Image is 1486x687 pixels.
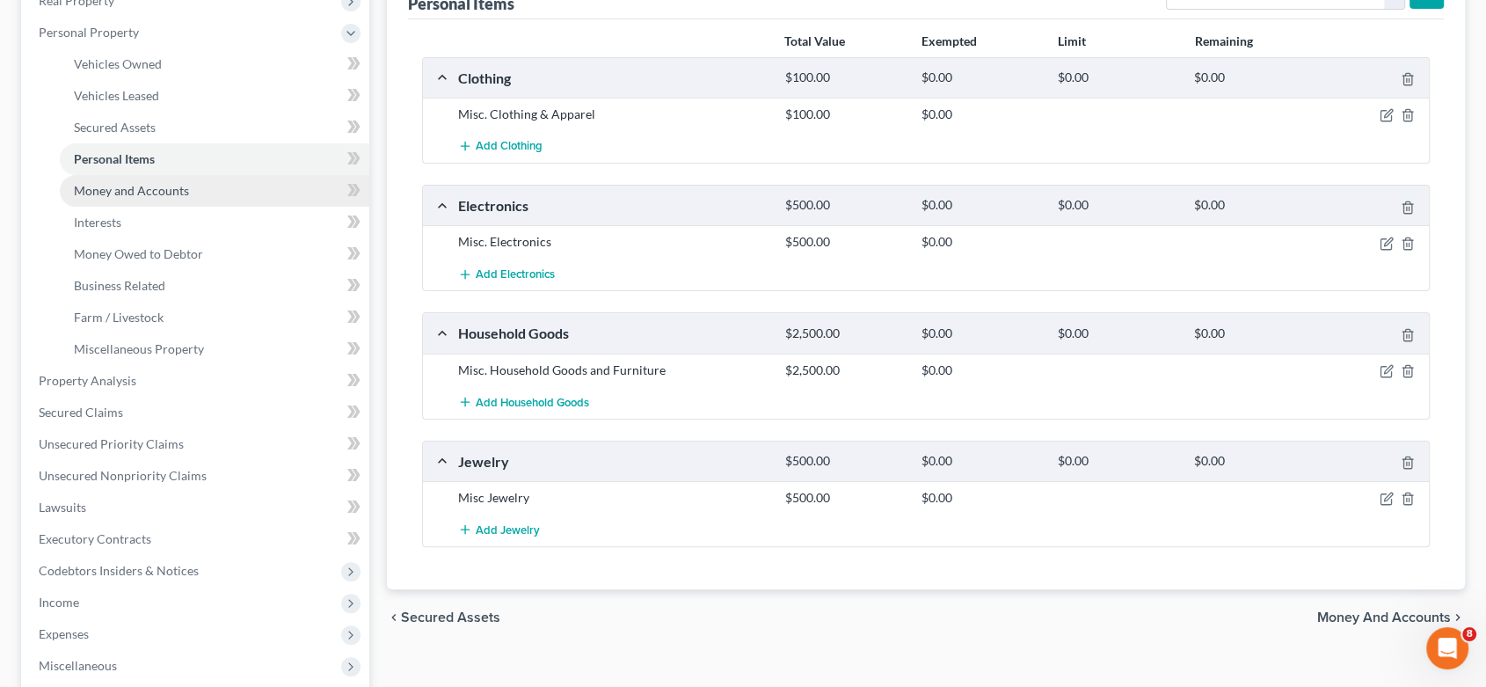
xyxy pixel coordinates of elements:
a: Vehicles Owned [60,48,369,80]
span: Secured Assets [401,610,500,625]
a: Executory Contracts [25,523,369,555]
span: Personal Items [74,151,155,166]
span: Income [39,595,79,610]
div: $500.00 [776,233,913,251]
span: Miscellaneous Property [74,341,204,356]
button: Add Clothing [458,130,543,163]
div: $0.00 [1049,325,1185,342]
span: Business Related [74,278,165,293]
a: Unsecured Nonpriority Claims [25,460,369,492]
a: Money Owed to Debtor [60,238,369,270]
div: $0.00 [913,197,1049,214]
div: Jewelry [449,452,776,471]
div: $500.00 [776,453,913,470]
button: Add Jewelry [458,514,540,546]
a: Vehicles Leased [60,80,369,112]
div: $0.00 [1185,325,1322,342]
button: chevron_left Secured Assets [387,610,500,625]
a: Business Related [60,270,369,302]
a: Secured Claims [25,397,369,428]
a: Money and Accounts [60,175,369,207]
strong: Limit [1058,33,1086,48]
a: Miscellaneous Property [60,333,369,365]
a: Lawsuits [25,492,369,523]
div: $2,500.00 [776,325,913,342]
div: $0.00 [913,233,1049,251]
div: $0.00 [913,489,1049,507]
button: Money and Accounts chevron_right [1317,610,1465,625]
div: $0.00 [1185,453,1322,470]
span: Expenses [39,626,89,641]
span: Codebtors Insiders & Notices [39,563,199,578]
button: Add Household Goods [458,386,589,419]
strong: Total Value [784,33,845,48]
span: Farm / Livestock [74,310,164,325]
span: Money and Accounts [74,183,189,198]
div: $500.00 [776,489,913,507]
span: Add Household Goods [476,395,589,409]
div: Household Goods [449,324,776,342]
a: Farm / Livestock [60,302,369,333]
span: Unsecured Nonpriority Claims [39,468,207,483]
div: Clothing [449,69,776,87]
a: Unsecured Priority Claims [25,428,369,460]
strong: Exempted [921,33,977,48]
div: Misc Jewelry [449,489,776,507]
strong: Remaining [1194,33,1252,48]
div: $500.00 [776,197,913,214]
span: 8 [1462,627,1476,641]
div: $0.00 [913,69,1049,86]
div: $0.00 [913,325,1049,342]
span: Add Electronics [476,267,555,281]
div: $0.00 [913,362,1049,379]
div: $0.00 [1049,197,1185,214]
i: chevron_left [387,610,401,625]
span: Add Clothing [476,140,543,154]
button: Add Electronics [458,258,555,290]
div: $100.00 [776,69,913,86]
span: Unsecured Priority Claims [39,436,184,451]
div: $0.00 [913,106,1049,123]
div: $0.00 [1185,69,1322,86]
div: Misc. Clothing & Apparel [449,106,776,123]
span: Interests [74,215,121,230]
span: Secured Claims [39,405,123,420]
div: $100.00 [776,106,913,123]
span: Executory Contracts [39,531,151,546]
i: chevron_right [1451,610,1465,625]
div: $0.00 [1049,69,1185,86]
div: Misc. Electronics [449,233,776,251]
a: Secured Assets [60,112,369,143]
div: $2,500.00 [776,362,913,379]
div: $0.00 [913,453,1049,470]
span: Miscellaneous [39,658,117,673]
span: Personal Property [39,25,139,40]
span: Add Jewelry [476,523,540,537]
span: Vehicles Leased [74,88,159,103]
a: Interests [60,207,369,238]
span: Secured Assets [74,120,156,135]
div: $0.00 [1049,453,1185,470]
a: Personal Items [60,143,369,175]
span: Lawsuits [39,500,86,515]
iframe: Intercom live chat [1426,627,1468,669]
div: Misc. Household Goods and Furniture [449,362,776,379]
span: Money and Accounts [1317,610,1451,625]
span: Money Owed to Debtor [74,246,203,261]
a: Property Analysis [25,365,369,397]
span: Vehicles Owned [74,56,162,71]
div: Electronics [449,196,776,215]
span: Property Analysis [39,373,136,388]
div: $0.00 [1185,197,1322,214]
